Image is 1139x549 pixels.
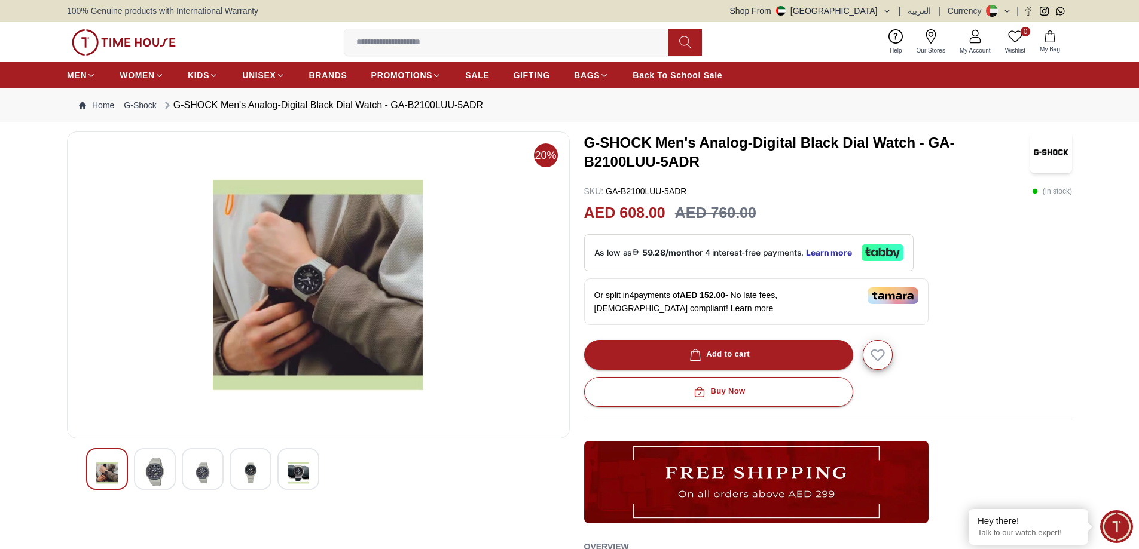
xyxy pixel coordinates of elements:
[1021,27,1030,36] span: 0
[584,133,1031,171] h3: G-SHOCK Men's Analog-Digital Black Dial Watch - GA-B2100LUU-5ADR
[188,69,209,81] span: KIDS
[584,185,687,197] p: GA-B2100LUU-5ADR
[584,340,853,370] button: Add to cart
[883,27,909,57] a: Help
[309,65,347,86] a: BRANDS
[680,290,725,300] span: AED 152.00
[144,458,166,486] img: G-SHOCK Men's Analog-Digital Black Dial Watch - GA-B2100LUU-5ADR
[67,65,96,86] a: MEN
[584,278,929,325] div: Or split in 4 payments of - No late fees, [DEMOGRAPHIC_DATA] compliant!
[465,69,489,81] span: SALE
[120,69,155,81] span: WOMEN
[731,303,774,313] span: Learn more
[1030,131,1072,173] img: G-SHOCK Men's Analog-Digital Black Dial Watch - GA-B2100LUU-5ADR
[188,65,218,86] a: KIDS
[998,27,1033,57] a: 0Wishlist
[912,46,950,55] span: Our Stores
[574,69,600,81] span: BAGS
[1040,7,1049,16] a: Instagram
[124,99,156,111] a: G-Shock
[77,142,560,428] img: G-SHOCK Men's Analog-Digital Black Dial Watch - GA-B2100LUU-5ADR
[909,27,952,57] a: Our Stores
[978,515,1079,527] div: Hey there!
[161,98,483,112] div: G-SHOCK Men's Analog-Digital Black Dial Watch - GA-B2100LUU-5ADR
[776,6,786,16] img: United Arab Emirates
[574,65,609,86] a: BAGS
[67,5,258,17] span: 100% Genuine products with International Warranty
[1100,510,1133,543] div: Chat Widget
[1035,45,1065,54] span: My Bag
[633,65,722,86] a: Back To School Sale
[79,99,114,111] a: Home
[240,458,261,487] img: G-SHOCK Men's Analog-Digital Black Dial Watch - GA-B2100LUU-5ADR
[67,69,87,81] span: MEN
[691,385,745,398] div: Buy Now
[584,186,604,196] span: SKU :
[1024,7,1033,16] a: Facebook
[908,5,931,17] button: العربية
[955,46,996,55] span: My Account
[309,69,347,81] span: BRANDS
[1056,7,1065,16] a: Whatsapp
[687,348,750,361] div: Add to cart
[885,46,907,55] span: Help
[513,69,550,81] span: GIFTING
[584,377,853,407] button: Buy Now
[67,88,1072,122] nav: Breadcrumb
[584,441,929,523] img: ...
[1016,5,1019,17] span: |
[534,143,558,167] span: 20%
[938,5,940,17] span: |
[371,69,433,81] span: PROMOTIONS
[899,5,901,17] span: |
[675,202,756,225] h3: AED 760.00
[120,65,164,86] a: WOMEN
[465,65,489,86] a: SALE
[633,69,722,81] span: Back To School Sale
[72,29,176,56] img: ...
[513,65,550,86] a: GIFTING
[242,69,276,81] span: UNISEX
[371,65,442,86] a: PROMOTIONS
[948,5,987,17] div: Currency
[730,5,891,17] button: Shop From[GEOGRAPHIC_DATA]
[1032,185,1072,197] p: ( In stock )
[288,458,309,487] img: G-SHOCK Men's Analog-Digital Black Dial Watch - GA-B2100LUU-5ADR
[192,458,213,487] img: G-SHOCK Men's Analog-Digital Black Dial Watch - GA-B2100LUU-5ADR
[584,202,665,225] h2: AED 608.00
[868,287,918,304] img: Tamara
[96,458,118,487] img: G-SHOCK Men's Analog-Digital Black Dial Watch - GA-B2100LUU-5ADR
[978,528,1079,538] p: Talk to our watch expert!
[1033,28,1067,56] button: My Bag
[1000,46,1030,55] span: Wishlist
[242,65,285,86] a: UNISEX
